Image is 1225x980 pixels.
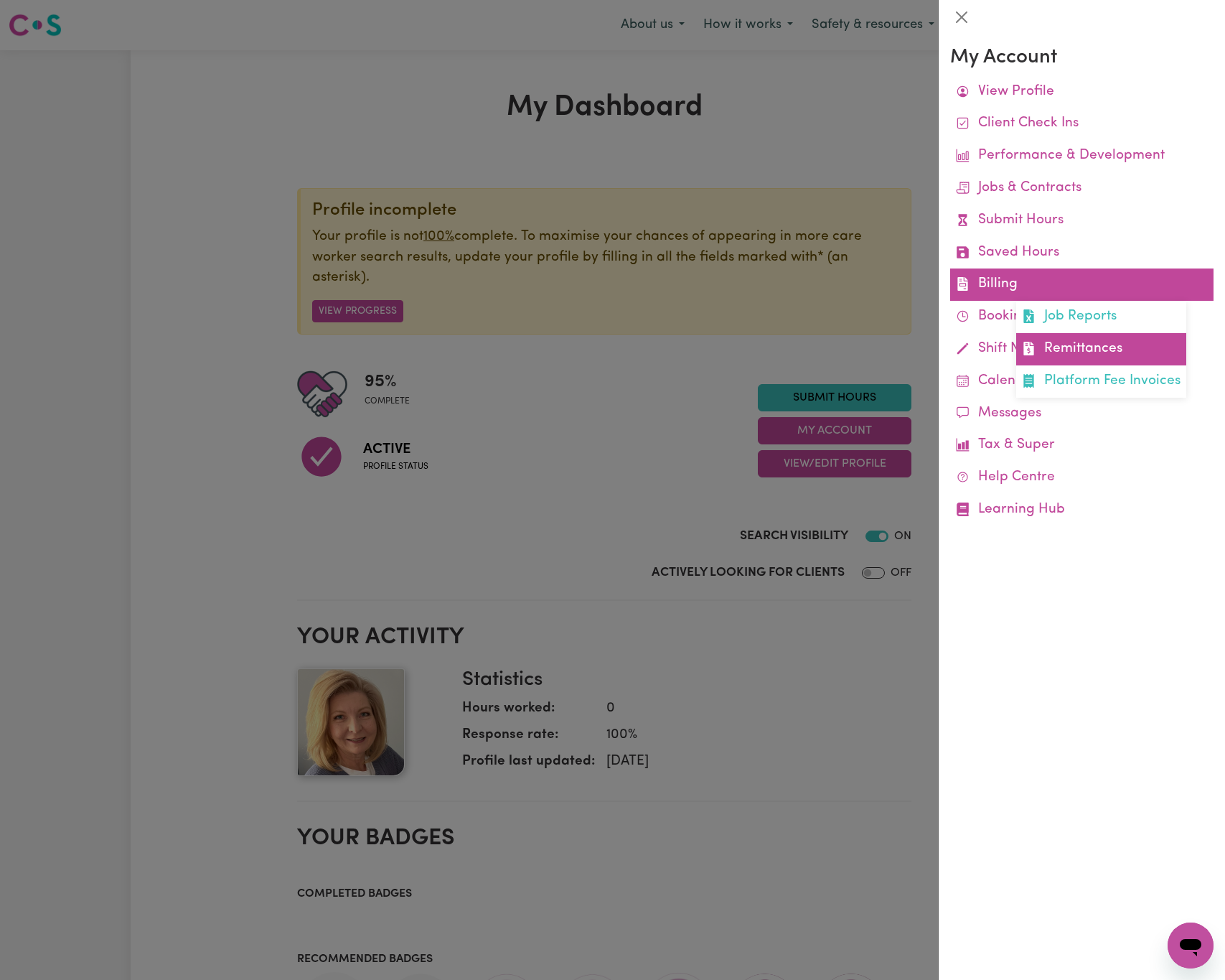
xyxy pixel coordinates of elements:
[950,76,1214,108] a: View Profile
[950,237,1214,269] a: Saved Hours
[950,365,1214,398] a: Calendar
[950,333,1214,365] a: Shift Notes
[950,172,1214,205] a: Jobs & Contracts
[950,494,1214,526] a: Learning Hub
[1016,365,1186,398] a: Platform Fee Invoices
[950,301,1214,333] a: Bookings
[1168,923,1214,969] iframe: Button to launch messaging window
[950,140,1214,172] a: Performance & Development
[950,398,1214,430] a: Messages
[1016,333,1186,365] a: Remittances
[1016,301,1186,333] a: Job Reports
[950,429,1214,462] a: Tax & Super
[950,108,1214,140] a: Client Check Ins
[950,46,1214,70] h3: My Account
[950,462,1214,494] a: Help Centre
[950,269,1214,301] a: BillingJob ReportsRemittancesPlatform Fee Invoices
[950,6,973,29] button: Close
[950,205,1214,237] a: Submit Hours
